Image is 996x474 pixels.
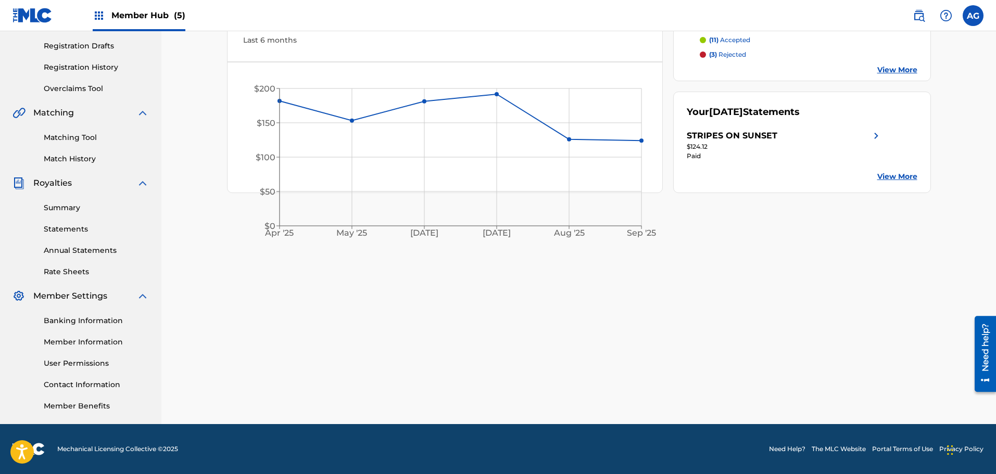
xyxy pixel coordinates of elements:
div: Help [936,5,956,26]
img: search [913,9,925,22]
img: Member Settings [12,290,25,302]
a: STRIPES ON SUNSETright chevron icon$124.12Paid [687,130,882,161]
img: expand [136,177,149,189]
tspan: Sep '25 [627,228,656,238]
iframe: Resource Center [967,312,996,395]
div: Paid [687,151,882,161]
span: Mechanical Licensing Collective © 2025 [57,444,178,454]
a: Portal Terms of Use [872,444,933,454]
img: help [940,9,952,22]
a: Registration Drafts [44,41,149,52]
img: expand [136,107,149,119]
img: Matching [12,107,26,119]
tspan: [DATE] [410,228,438,238]
div: Last 6 months [243,35,647,46]
a: Member Benefits [44,401,149,412]
iframe: Chat Widget [944,424,996,474]
a: The MLC Website [812,444,866,454]
a: Need Help? [769,444,805,454]
a: Overclaims Tool [44,83,149,94]
span: (11) [709,36,718,44]
tspan: $0 [264,221,275,231]
tspan: $50 [260,187,275,197]
tspan: $150 [257,118,275,128]
a: View More [877,65,917,75]
a: View More [877,171,917,182]
p: accepted [709,35,750,45]
a: Privacy Policy [939,444,984,454]
span: (3) [709,50,717,58]
span: Royalties [33,177,72,189]
a: (11) accepted [700,35,917,45]
span: [DATE] [709,106,743,118]
tspan: Aug '25 [553,228,585,238]
span: Member Settings [33,290,107,302]
a: Public Search [909,5,929,26]
tspan: Apr '25 [264,228,294,238]
a: Contact Information [44,379,149,390]
a: Matching Tool [44,132,149,143]
img: right chevron icon [870,130,882,142]
a: User Permissions [44,358,149,369]
div: Drag [947,434,953,466]
a: Annual Statements [44,245,149,256]
span: (5) [174,10,185,20]
img: MLC Logo [12,8,53,23]
tspan: $200 [254,84,275,94]
a: Registration History [44,62,149,73]
a: Summary [44,202,149,213]
div: Your Statements [687,105,800,119]
a: Banking Information [44,315,149,326]
tspan: $100 [256,152,275,162]
img: logo [12,443,45,455]
p: rejected [709,50,746,59]
div: STRIPES ON SUNSET [687,130,777,142]
a: Member Information [44,337,149,348]
a: (3) rejected [700,50,917,59]
tspan: May '25 [336,228,367,238]
span: Matching [33,107,74,119]
a: Statements [44,224,149,235]
a: Match History [44,153,149,164]
img: Royalties [12,177,25,189]
span: Member Hub [111,9,185,21]
a: Rate Sheets [44,266,149,277]
img: expand [136,290,149,302]
img: Top Rightsholders [93,9,105,22]
div: User Menu [963,5,984,26]
div: $124.12 [687,142,882,151]
tspan: [DATE] [483,228,511,238]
